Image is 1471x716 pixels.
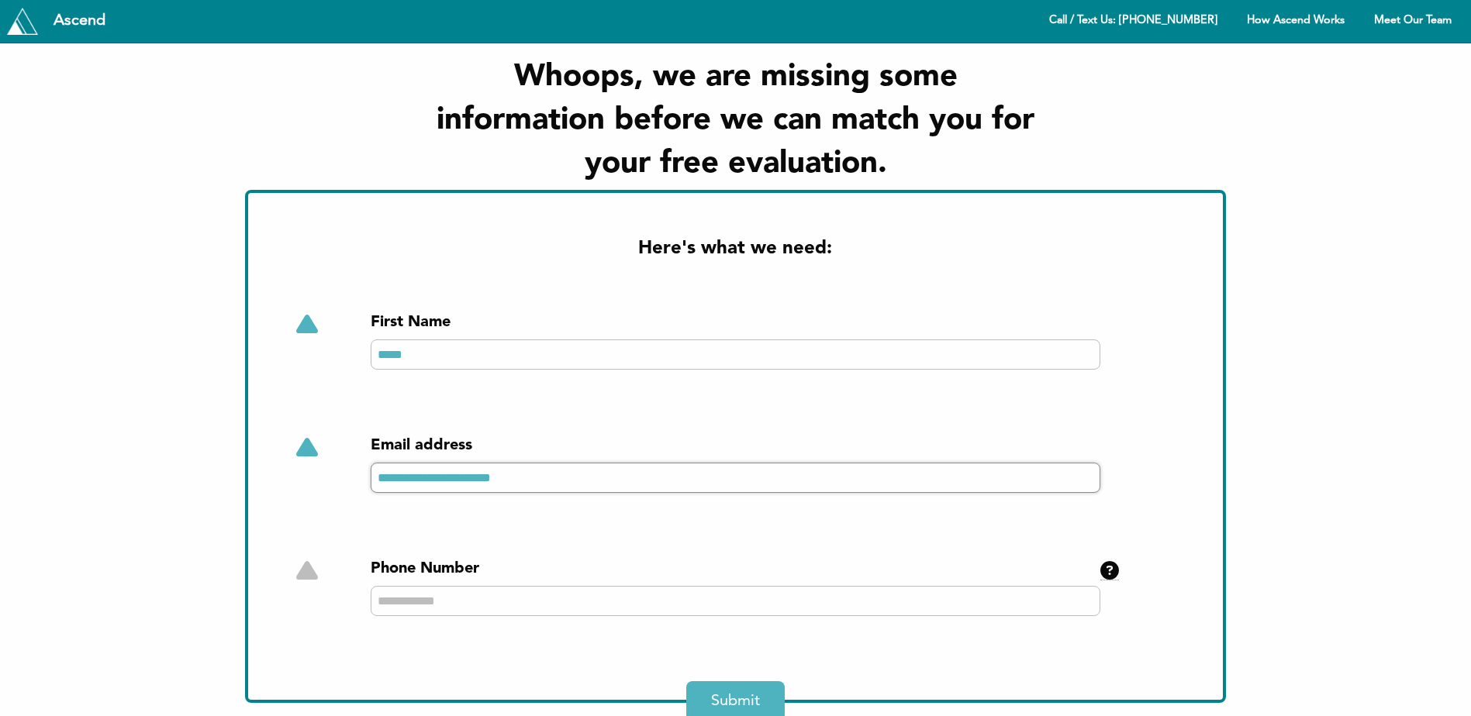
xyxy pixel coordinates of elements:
[371,558,1100,580] div: Phone Number
[1234,6,1358,36] a: How Ascend Works
[371,435,1100,456] div: Email address
[3,4,122,38] a: Tryascend.com Ascend
[298,236,1173,263] h2: Here's what we need:
[41,13,118,29] div: Ascend
[426,56,1046,186] h1: Whoops, we are missing some information before we can match you for your free evaluation.
[371,312,1100,333] div: First Name
[7,8,38,34] img: Tryascend.com
[1036,6,1231,36] a: Call / Text Us: [PHONE_NUMBER]
[1361,6,1465,36] a: Meet Our Team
